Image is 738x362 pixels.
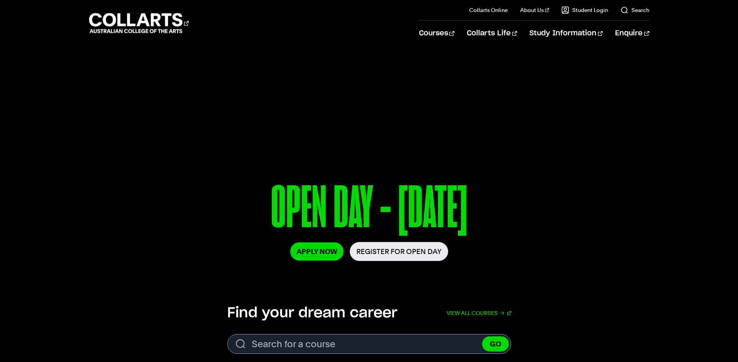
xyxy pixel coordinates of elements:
[561,6,608,14] a: Student Login
[227,334,511,354] input: Search for a course
[350,242,448,261] a: Register for Open Day
[447,305,511,322] a: View all courses
[419,21,454,46] a: Courses
[482,336,509,352] button: GO
[152,178,587,242] p: OPEN DAY - [DATE]
[529,21,603,46] a: Study Information
[621,6,649,14] a: Search
[469,6,508,14] a: Collarts Online
[89,12,189,34] div: Go to homepage
[615,21,649,46] a: Enquire
[227,334,511,354] form: Search
[520,6,549,14] a: About Us
[467,21,517,46] a: Collarts Life
[227,305,397,322] h2: Find your dream career
[290,242,344,261] a: Apply Now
